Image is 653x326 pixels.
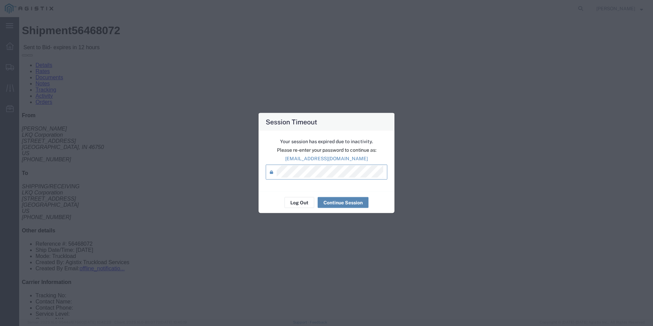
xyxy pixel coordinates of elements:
[266,155,387,162] p: [EMAIL_ADDRESS][DOMAIN_NAME]
[266,138,387,145] p: Your session has expired due to inactivity.
[318,197,369,208] button: Continue Session
[266,117,317,127] h4: Session Timeout
[266,147,387,154] p: Please re-enter your password to continue as:
[284,197,314,208] button: Log Out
